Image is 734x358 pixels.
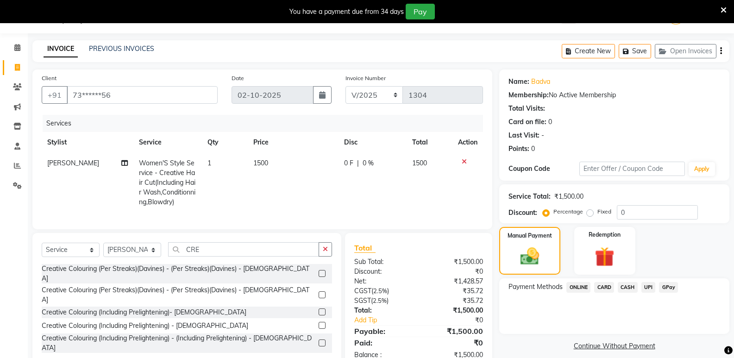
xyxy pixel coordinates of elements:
button: Apply [689,162,715,176]
span: 2.5% [373,287,387,295]
div: Total: [347,306,419,315]
div: Total Visits: [508,104,545,113]
th: Action [452,132,483,153]
div: Last Visit: [508,131,540,140]
div: Service Total: [508,192,551,201]
span: GPay [659,282,678,293]
a: INVOICE [44,41,78,57]
input: Search by Name/Mobile/Email/Code [67,86,218,104]
div: Sub Total: [347,257,419,267]
span: CASH [618,282,638,293]
button: Open Invoices [655,44,716,58]
div: You have a payment due from 34 days [289,7,404,17]
img: _cash.svg [514,245,545,267]
div: Name: [508,77,529,87]
div: ₹35.72 [419,286,490,296]
div: Services [43,115,490,132]
div: ₹1,500.00 [419,326,490,337]
label: Fixed [597,207,611,216]
a: PREVIOUS INVOICES [89,44,154,53]
div: Coupon Code [508,164,579,174]
span: Total [354,243,376,253]
label: Redemption [589,231,621,239]
span: Women'S Style Service - Creative Hair Cut(Including Hair Wash,Conditionning,Blowdry) [139,159,195,206]
div: Payable: [347,326,419,337]
th: Service [133,132,202,153]
label: Client [42,74,56,82]
div: ₹1,500.00 [419,306,490,315]
div: ₹35.72 [419,296,490,306]
div: Creative Colouring (Including Prelightening) - (Including Prelightening) - [DEMOGRAPHIC_DATA] [42,333,315,353]
th: Qty [202,132,248,153]
a: Continue Without Payment [501,341,728,351]
span: 1 [207,159,211,167]
span: CARD [594,282,614,293]
th: Stylist [42,132,133,153]
div: Discount: [347,267,419,276]
span: 2.5% [373,297,387,304]
span: ONLINE [566,282,590,293]
span: | [357,158,359,168]
button: Create New [562,44,615,58]
label: Manual Payment [508,232,552,240]
th: Price [248,132,339,153]
span: CGST [354,287,371,295]
div: Discount: [508,208,537,218]
label: Percentage [553,207,583,216]
button: Save [619,44,651,58]
div: Membership: [508,90,549,100]
label: Date [232,74,244,82]
span: SGST [354,296,371,305]
span: 0 F [344,158,353,168]
span: Payment Methods [508,282,563,292]
input: Enter Offer / Coupon Code [579,162,685,176]
span: UPI [641,282,656,293]
div: ₹1,500.00 [554,192,583,201]
div: 0 [548,117,552,127]
span: [PERSON_NAME] [47,159,99,167]
div: Creative Colouring (Including Prelightening)- [DEMOGRAPHIC_DATA] [42,308,246,317]
div: Creative Colouring (Per Streaks)(Davines) - (Per Streaks)(Davines) - [DEMOGRAPHIC_DATA] [42,285,315,305]
button: +91 [42,86,68,104]
div: Points: [508,144,529,154]
div: ₹1,500.00 [419,257,490,267]
div: Net: [347,276,419,286]
div: ₹0 [419,337,490,348]
th: Disc [339,132,407,153]
div: Paid: [347,337,419,348]
div: Card on file: [508,117,546,127]
button: Pay [406,4,435,19]
div: 0 [531,144,535,154]
div: ( ) [347,286,419,296]
div: ( ) [347,296,419,306]
div: ₹0 [419,267,490,276]
div: No Active Membership [508,90,720,100]
span: 1500 [253,159,268,167]
div: Creative Colouring (Per Streaks)(Davines) - (Per Streaks)(Davines) - [DEMOGRAPHIC_DATA] [42,264,315,283]
span: 0 % [363,158,374,168]
span: 1500 [412,159,427,167]
label: Invoice Number [345,74,386,82]
a: Badva [531,77,550,87]
div: ₹0 [431,315,490,325]
input: Search or Scan [168,242,319,257]
div: ₹1,428.57 [419,276,490,286]
th: Total [407,132,452,153]
img: _gift.svg [589,245,621,269]
div: - [541,131,544,140]
div: Creative Colouring (Including Prelightening) - [DEMOGRAPHIC_DATA] [42,321,248,331]
a: Add Tip [347,315,431,325]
